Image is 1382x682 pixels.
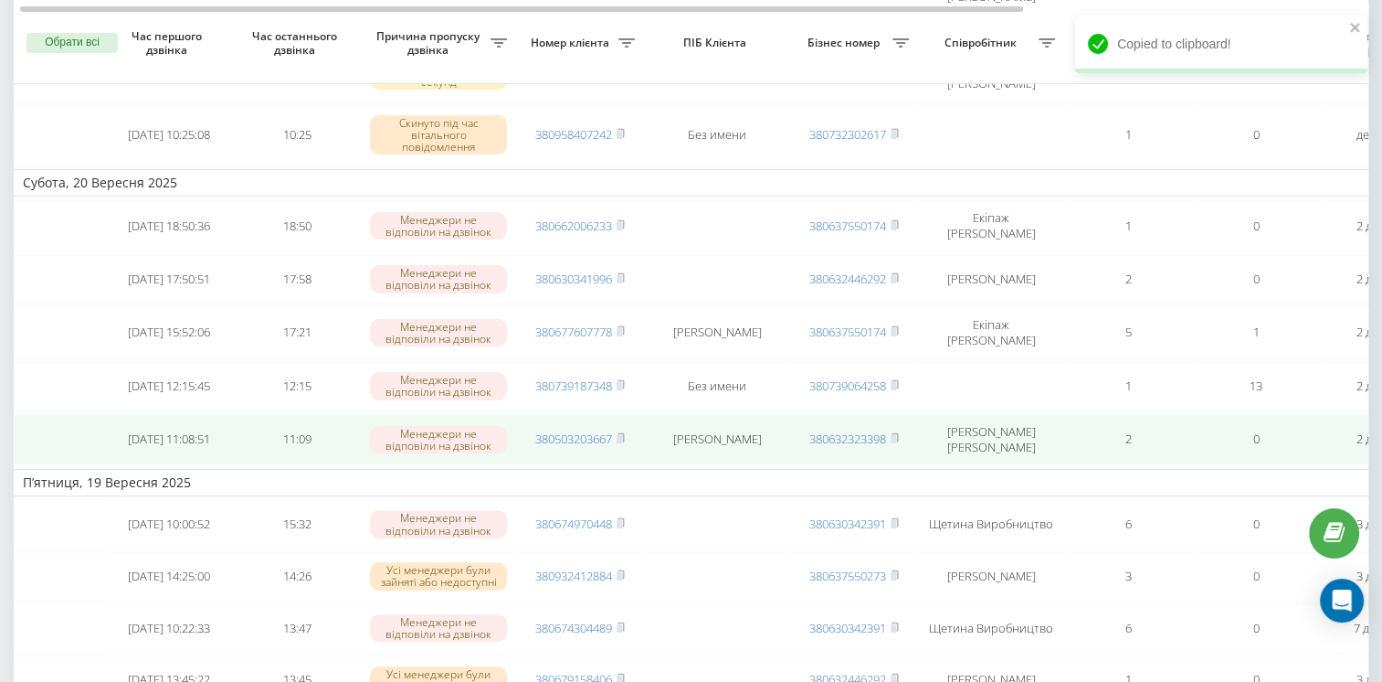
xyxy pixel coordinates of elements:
td: [PERSON_NAME] [644,307,790,358]
td: [DATE] 15:52:06 [105,307,233,358]
td: 12:15 [233,362,361,410]
td: Екіпаж [PERSON_NAME] [918,307,1064,358]
div: Менеджери не відповіли на дзвінок [370,212,507,240]
td: [DATE] 11:08:51 [105,414,233,465]
td: 11:09 [233,414,361,465]
a: 380677607778 [535,324,612,340]
td: [PERSON_NAME] [PERSON_NAME] [918,414,1064,465]
a: 380637550174 [809,324,886,340]
button: Обрати всі [26,33,118,53]
td: 0 [1192,552,1320,601]
td: 2 [1064,255,1192,304]
a: 380630341996 [535,271,612,287]
td: 2 [1064,414,1192,465]
td: Щетина Виробництво [918,604,1064,653]
td: [DATE] 17:50:51 [105,255,233,304]
span: Співробітник [927,36,1039,50]
td: [DATE] 18:50:36 [105,200,233,251]
td: 6 [1064,500,1192,549]
a: 380637550174 [809,218,886,234]
a: 380637550273 [809,568,886,584]
div: Менеджери не відповіли на дзвінок [370,510,507,538]
span: Бізнес номер [799,36,892,50]
td: 14:26 [233,552,361,601]
div: Менеджери не відповіли на дзвінок [370,426,507,453]
td: [PERSON_NAME] [644,414,790,465]
button: close [1349,20,1362,37]
td: 1 [1064,105,1192,165]
a: 380630342391 [809,516,886,532]
a: 380503203667 [535,431,612,447]
td: Без имени [644,362,790,410]
td: 13:47 [233,604,361,653]
a: 380630342391 [809,620,886,636]
td: [DATE] 14:25:00 [105,552,233,601]
a: 380674304489 [535,620,612,636]
td: 0 [1192,604,1320,653]
span: ПІБ Клієнта [659,36,775,50]
td: Екіпаж [PERSON_NAME] [918,200,1064,251]
td: 0 [1192,200,1320,251]
a: 380739187348 [535,378,612,394]
a: 380662006233 [535,218,612,234]
span: Причина пропуску дзвінка [370,29,491,58]
div: Менеджери не відповіли на дзвінок [370,265,507,293]
div: Менеджери не відповіли на дзвінок [370,319,507,346]
td: 15:32 [233,500,361,549]
a: 380632446292 [809,271,886,287]
td: [DATE] 10:22:33 [105,604,233,653]
span: Час останнього дзвінка [248,29,346,58]
td: 1 [1192,307,1320,358]
td: 1 [1064,200,1192,251]
div: Менеджери не відповіли на дзвінок [370,372,507,400]
td: Без имени [644,105,790,165]
td: 5 [1064,307,1192,358]
td: [PERSON_NAME] [918,552,1064,601]
td: 6 [1064,604,1192,653]
td: [DATE] 10:00:52 [105,500,233,549]
td: 0 [1192,414,1320,465]
a: 380674970448 [535,516,612,532]
td: 10:25 [233,105,361,165]
td: 0 [1192,500,1320,549]
div: Усі менеджери були зайняті або недоступні [370,562,507,590]
td: 1 [1064,362,1192,410]
td: 3 [1064,552,1192,601]
span: Час першого дзвінка [120,29,218,58]
a: 380958407242 [535,126,612,143]
td: 18:50 [233,200,361,251]
div: Менеджери не відповіли на дзвінок [370,614,507,642]
td: Щетина Виробництво [918,500,1064,549]
a: 380732302617 [809,126,886,143]
div: Copied to clipboard! [1075,15,1367,73]
div: Скинуто під час вітального повідомлення [370,115,507,155]
td: 13 [1192,362,1320,410]
td: 0 [1192,255,1320,304]
td: 17:21 [233,307,361,358]
td: 0 [1192,105,1320,165]
a: 380739064258 [809,378,886,394]
td: [DATE] 10:25:08 [105,105,233,165]
span: Номер клієнта [525,36,618,50]
td: [DATE] 12:15:45 [105,362,233,410]
div: Open Intercom Messenger [1320,579,1364,623]
a: 380932412884 [535,568,612,584]
a: 380632323398 [809,431,886,447]
span: Пропущених від клієнта [1073,29,1166,58]
td: [PERSON_NAME] [918,255,1064,304]
td: 17:58 [233,255,361,304]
